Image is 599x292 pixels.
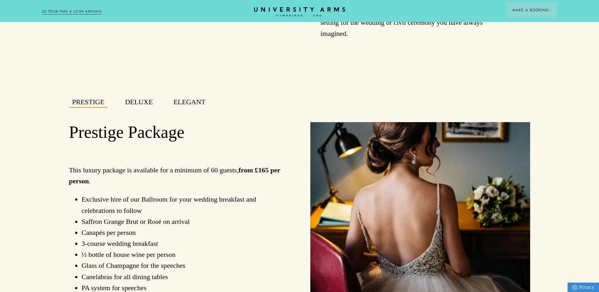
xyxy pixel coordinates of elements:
li: Canelabras for all dining tables [81,271,289,282]
button: Make a BookingArrow icon [506,3,557,18]
p: This luxury package is available for a minimum of 60 guests, . [69,165,289,187]
img: Privacy [572,285,577,290]
span: Make a Booking [513,7,551,13]
a: Privacy [568,283,599,292]
button: Deluxe [122,97,156,108]
h2: Prestige Package [69,122,289,143]
li: Canapés per person [81,227,289,238]
li: Glass of Champagne for the speeches [81,260,289,271]
button: Prestige [69,97,108,108]
li: 3-course wedding breakfast [81,238,289,249]
button: Elegant [170,97,208,108]
li: Exclusive hire of our Ballroom for your wedding breakfast and celebrations to follow [81,194,289,216]
a: Home [254,7,345,17]
img: Arrow icon [549,9,551,11]
li: Saffron Grange Brut or Rosé on arrival [81,216,289,227]
li: ½ bottle of house wine per person [81,249,289,260]
a: 3D TOUR:TAKE A LOOK AROUND [42,9,102,14]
